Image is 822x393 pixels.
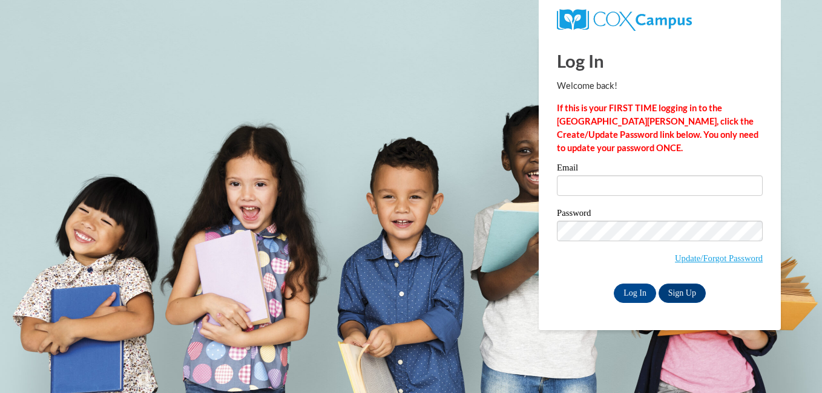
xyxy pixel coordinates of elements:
a: COX Campus [557,14,692,24]
h1: Log In [557,48,763,73]
label: Email [557,163,763,175]
a: Sign Up [659,284,706,303]
img: COX Campus [557,9,692,31]
p: Welcome back! [557,79,763,93]
label: Password [557,209,763,221]
input: Log In [614,284,656,303]
strong: If this is your FIRST TIME logging in to the [GEOGRAPHIC_DATA][PERSON_NAME], click the Create/Upd... [557,103,758,153]
a: Update/Forgot Password [675,253,763,263]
